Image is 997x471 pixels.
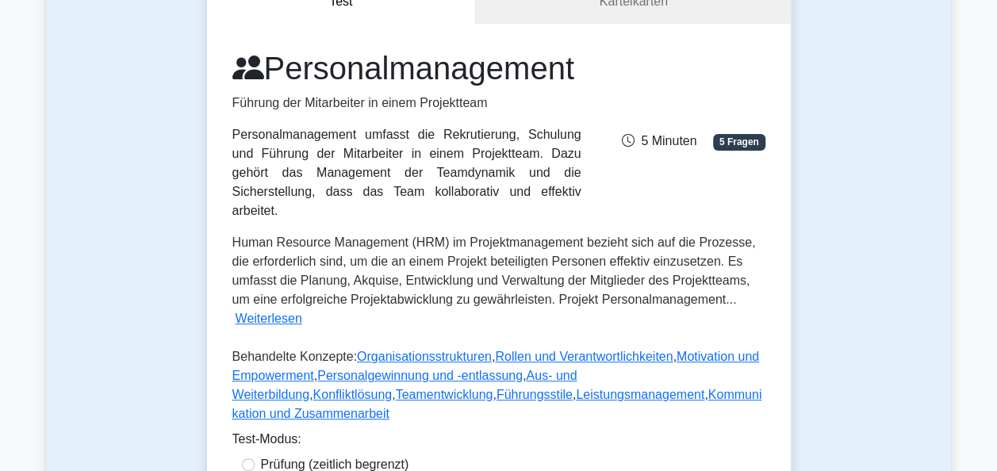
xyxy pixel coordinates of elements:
font: Personalmanagement [264,51,574,86]
p: Führung der Mitarbeiter in einem Projektteam [232,94,581,113]
a: Rollen und Verantwortlichkeiten [495,350,673,363]
a: Personalgewinnung und -entlassung [317,369,523,382]
button: Weiterlesen [236,309,302,328]
span: Human Resource Management (HRM) im Projektmanagement bezieht sich auf die Prozesse, die erforderl... [232,235,756,306]
div: Personalmanagement umfasst die Rekrutierung, Schulung und Führung der Mitarbeiter in einem Projek... [232,125,581,220]
span: 5 Fragen [713,134,765,150]
a: Führungsstile [497,388,573,401]
a: Teamentwicklung [396,388,493,401]
p: Behandelte Konzepte: , , , , , , , , , [232,347,765,430]
a: Leistungsmanagement [576,388,704,401]
a: Organisationsstrukturen [357,350,492,363]
div: Test-Modus: [232,430,765,455]
a: Konfliktlösung [313,388,393,401]
span: 5 Minuten [622,134,696,147]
